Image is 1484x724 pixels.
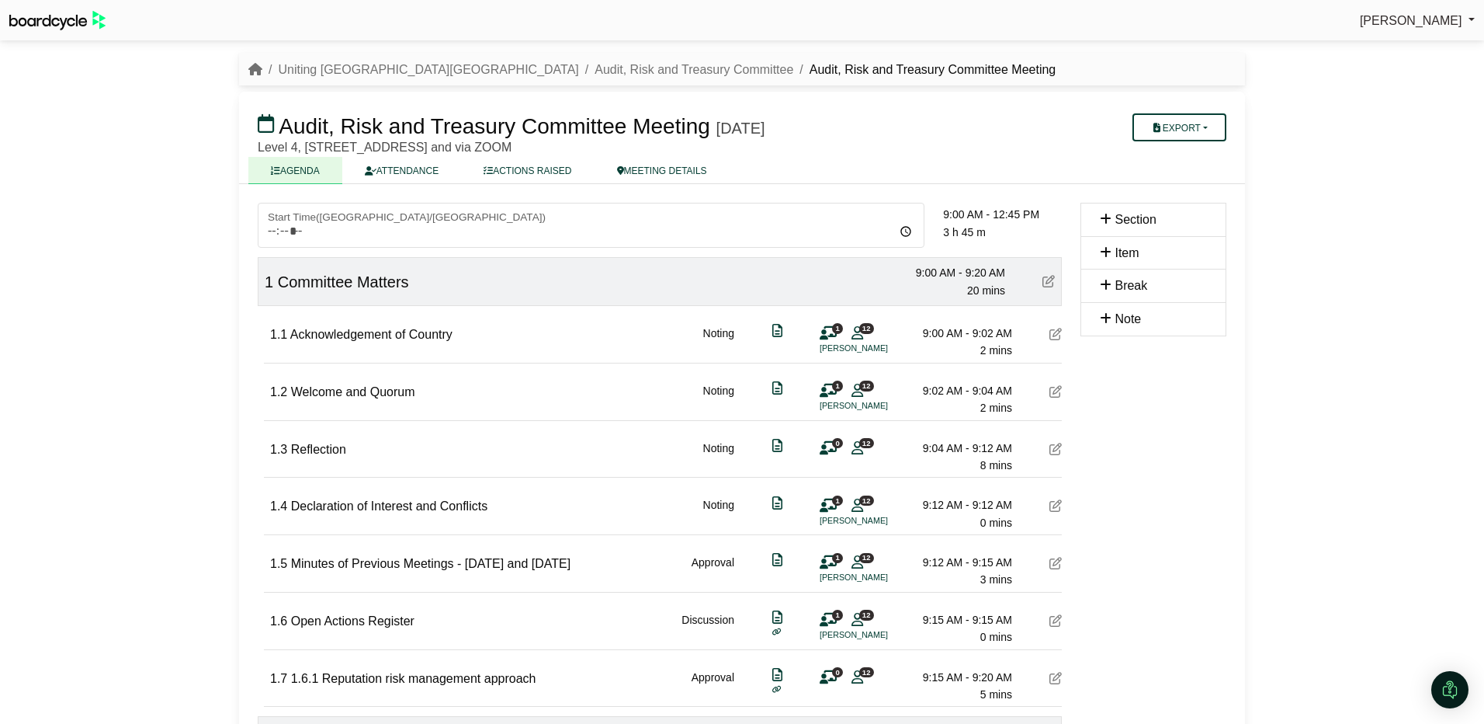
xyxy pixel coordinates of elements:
span: 1.7 [270,672,287,685]
span: 2 mins [980,402,1012,414]
span: 2 mins [980,344,1012,357]
span: 8 mins [980,459,1012,472]
span: 1 [832,381,843,391]
a: ATTENDANCE [342,157,461,184]
span: Audit, Risk and Treasury Committee Meeting [279,114,710,138]
div: 9:04 AM - 9:12 AM [903,440,1012,457]
span: [PERSON_NAME] [1360,14,1462,27]
div: 9:15 AM - 9:20 AM [903,669,1012,686]
div: 9:15 AM - 9:15 AM [903,611,1012,628]
span: 1 [832,610,843,620]
button: Export [1132,113,1226,141]
span: 5 mins [980,688,1012,701]
span: 0 mins [980,517,1012,529]
div: 9:12 AM - 9:15 AM [903,554,1012,571]
span: Open Actions Register [291,614,414,628]
li: Audit, Risk and Treasury Committee Meeting [793,60,1056,80]
span: 12 [859,381,874,391]
span: 3 h 45 m [943,226,985,238]
span: 0 [832,438,843,448]
div: Open Intercom Messenger [1431,671,1468,708]
div: Noting [703,440,734,475]
div: Noting [703,496,734,531]
span: 1.1 [270,328,287,341]
nav: breadcrumb [248,60,1056,80]
span: 1 [832,323,843,333]
li: [PERSON_NAME] [820,399,936,412]
span: Welcome and Quorum [291,385,415,399]
span: Level 4, [STREET_ADDRESS] and via ZOOM [258,141,511,154]
span: 1.3 [270,443,287,456]
div: Discussion [681,611,734,646]
span: 1.2 [270,385,287,399]
div: [DATE] [716,119,765,137]
div: Approval [692,669,734,704]
li: [PERSON_NAME] [820,514,936,527]
span: 12 [859,667,874,677]
span: Break [1115,279,1147,292]
div: 9:12 AM - 9:12 AM [903,496,1012,513]
span: Committee Matters [278,273,409,291]
span: 1.5 [270,557,287,570]
span: 12 [859,323,874,333]
span: 0 [832,667,843,677]
a: AGENDA [248,157,342,184]
div: 9:00 AM - 12:45 PM [943,206,1062,223]
span: Section [1115,213,1156,226]
span: 1.4 [270,499,287,513]
span: 1 [832,496,843,506]
span: Declaration of Interest and Conflicts [291,499,487,513]
a: MEETING DETAILS [595,157,730,184]
a: Uniting [GEOGRAPHIC_DATA][GEOGRAPHIC_DATA] [278,63,578,76]
span: 0 mins [980,631,1012,643]
div: 9:00 AM - 9:02 AM [903,325,1012,342]
span: Note [1115,312,1141,325]
a: Audit, Risk and Treasury Committee [595,63,793,76]
span: 1 [832,553,843,563]
span: 12 [859,496,874,506]
span: 12 [859,438,874,448]
a: [PERSON_NAME] [1360,11,1475,31]
a: ACTIONS RAISED [461,157,594,184]
li: [PERSON_NAME] [820,342,936,355]
li: [PERSON_NAME] [820,628,936,642]
span: Minutes of Previous Meetings - [DATE] and [DATE] [291,557,570,570]
div: Approval [692,554,734,589]
span: Item [1115,246,1139,259]
div: Noting [703,382,734,417]
span: 1 [265,273,273,291]
span: Acknowledgement of Country [290,328,452,341]
span: 12 [859,553,874,563]
span: 1.6 [270,614,287,628]
span: 20 mins [967,284,1005,297]
li: [PERSON_NAME] [820,571,936,584]
span: 12 [859,610,874,620]
div: Noting [703,325,734,360]
img: BoardcycleBlackGreen-aaafeed430059cb809a45853b8cf6d952af9d84e6e89e1f1685b34bfd5cb7d64.svg [9,11,106,30]
div: 9:00 AM - 9:20 AM [896,264,1005,281]
div: 9:02 AM - 9:04 AM [903,382,1012,399]
span: Reflection [291,443,346,456]
span: 3 mins [980,573,1012,586]
span: 1.6.1 Reputation risk management approach [291,672,536,685]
